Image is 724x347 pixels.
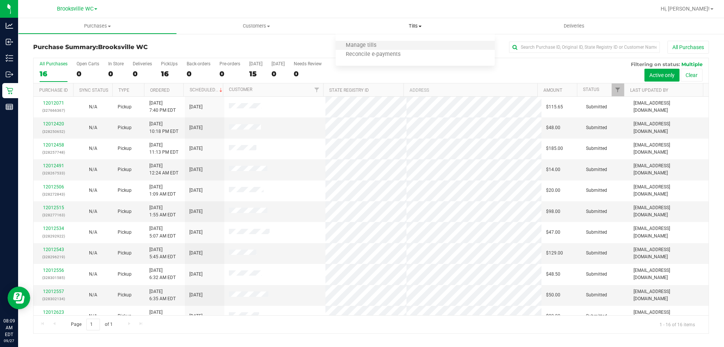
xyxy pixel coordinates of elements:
[546,208,560,215] span: $98.00
[118,187,132,194] span: Pickup
[38,107,69,114] p: (327666367)
[133,69,152,78] div: 0
[38,295,69,302] p: (328302134)
[89,167,97,172] span: Not Applicable
[38,191,69,198] p: (328272843)
[149,184,176,198] span: [DATE] 1:09 AM EDT
[118,103,132,111] span: Pickup
[633,142,704,156] span: [EMAIL_ADDRESS][DOMAIN_NAME]
[586,229,607,236] span: Submitted
[43,142,64,148] a: 12012458
[6,71,13,78] inline-svg: Outbound
[118,208,132,215] span: Pickup
[586,271,607,278] span: Submitted
[89,250,97,257] button: N/A
[43,100,64,106] a: 12012071
[79,88,108,93] a: Sync Status
[149,288,176,302] span: [DATE] 6:35 AM EDT
[546,103,563,111] span: $115.65
[33,44,258,51] h3: Purchase Summary:
[546,124,560,131] span: $48.00
[43,205,64,210] a: 12012515
[586,124,607,131] span: Submitted
[149,309,176,323] span: [DATE] 7:33 AM EDT
[89,271,97,278] button: N/A
[189,124,202,131] span: [DATE]
[149,120,178,135] span: [DATE] 10:18 PM EDT
[546,291,560,299] span: $50.00
[187,69,210,78] div: 0
[546,145,563,152] span: $185.00
[586,145,607,152] span: Submitted
[77,69,99,78] div: 0
[630,88,668,93] a: Last Updated By
[118,229,132,236] span: Pickup
[633,246,704,261] span: [EMAIL_ADDRESS][DOMAIN_NAME]
[586,187,607,194] span: Submitted
[189,313,202,320] span: [DATE]
[633,120,704,135] span: [EMAIL_ADDRESS][DOMAIN_NAME]
[3,318,15,338] p: 08:09 AM EDT
[149,246,176,261] span: [DATE] 5:45 AM EDT
[633,267,704,281] span: [EMAIL_ADDRESS][DOMAIN_NAME]
[546,229,560,236] span: $47.00
[149,100,176,114] span: [DATE] 7:40 PM EDT
[118,145,132,152] span: Pickup
[219,69,240,78] div: 0
[190,87,224,93] a: Scheduled
[6,103,13,111] inline-svg: Reports
[546,250,563,257] span: $129.00
[89,271,97,277] span: Not Applicable
[40,69,67,78] div: 16
[89,313,97,320] button: N/A
[189,166,202,173] span: [DATE]
[149,142,178,156] span: [DATE] 11:13 PM EDT
[586,291,607,299] span: Submitted
[43,163,64,168] a: 12012491
[336,42,387,49] span: Manage tills
[189,187,202,194] span: [DATE]
[89,103,97,111] button: N/A
[554,23,595,29] span: Deliveries
[667,41,709,54] button: All Purchases
[118,291,132,299] span: Pickup
[39,88,68,93] a: Purchase ID
[311,83,323,96] a: Filter
[271,61,285,66] div: [DATE]
[161,69,178,78] div: 16
[38,253,69,261] p: (328296219)
[18,18,177,34] a: Purchases
[89,166,97,173] button: N/A
[612,83,624,96] a: Filter
[294,69,322,78] div: 0
[6,87,13,94] inline-svg: Retail
[495,18,653,34] a: Deliveries
[149,162,178,177] span: [DATE] 12:24 AM EDT
[543,88,562,93] a: Amount
[653,319,701,330] span: 1 - 16 of 16 items
[189,208,202,215] span: [DATE]
[133,61,152,66] div: Deliveries
[89,313,97,319] span: Not Applicable
[118,88,129,93] a: Type
[118,124,132,131] span: Pickup
[118,166,132,173] span: Pickup
[86,319,100,330] input: 1
[189,291,202,299] span: [DATE]
[89,250,97,256] span: Not Applicable
[187,61,210,66] div: Back-orders
[43,247,64,252] a: 12012543
[38,170,69,177] p: (328267533)
[586,103,607,111] span: Submitted
[89,292,97,298] span: Not Applicable
[249,61,262,66] div: [DATE]
[89,188,97,193] span: Not Applicable
[3,338,15,344] p: 09/27
[546,166,560,173] span: $14.00
[586,313,607,320] span: Submitted
[633,184,704,198] span: [EMAIL_ADDRESS][DOMAIN_NAME]
[631,61,680,67] span: Filtering on status:
[644,69,680,82] button: Active only
[633,100,704,114] span: [EMAIL_ADDRESS][DOMAIN_NAME]
[403,83,537,97] th: Address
